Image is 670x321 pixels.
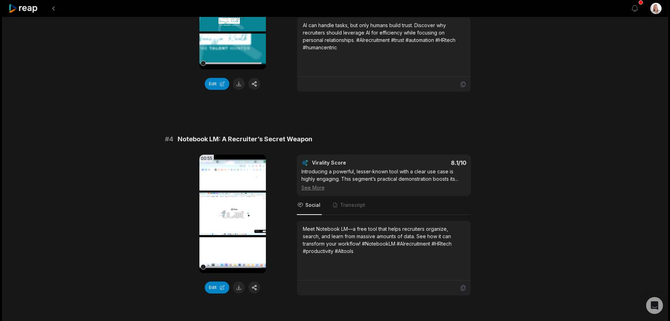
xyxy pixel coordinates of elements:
[301,184,466,191] div: See More
[165,134,173,144] span: # 4
[305,202,320,209] span: Social
[199,155,266,273] video: Your browser does not support mp4 format.
[391,159,466,166] div: 8.1 /10
[303,225,465,255] div: Meet Notebook LM—a free tool that helps recruiters organize, search, and learn from massive amoun...
[303,21,465,51] div: AI can handle tasks, but only humans build trust. Discover why recruiters should leverage AI for ...
[205,282,229,294] button: Edit
[178,134,312,144] span: Notebook LM: A Recruiter’s Secret Weapon
[205,78,229,90] button: Edit
[297,196,471,215] nav: Tabs
[646,297,663,314] div: Open Intercom Messenger
[312,159,388,166] div: Virality Score
[301,168,466,191] div: Introducing a powerful, lesser-known tool with a clear use case is highly engaging. This segment’...
[340,202,365,209] span: Transcript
